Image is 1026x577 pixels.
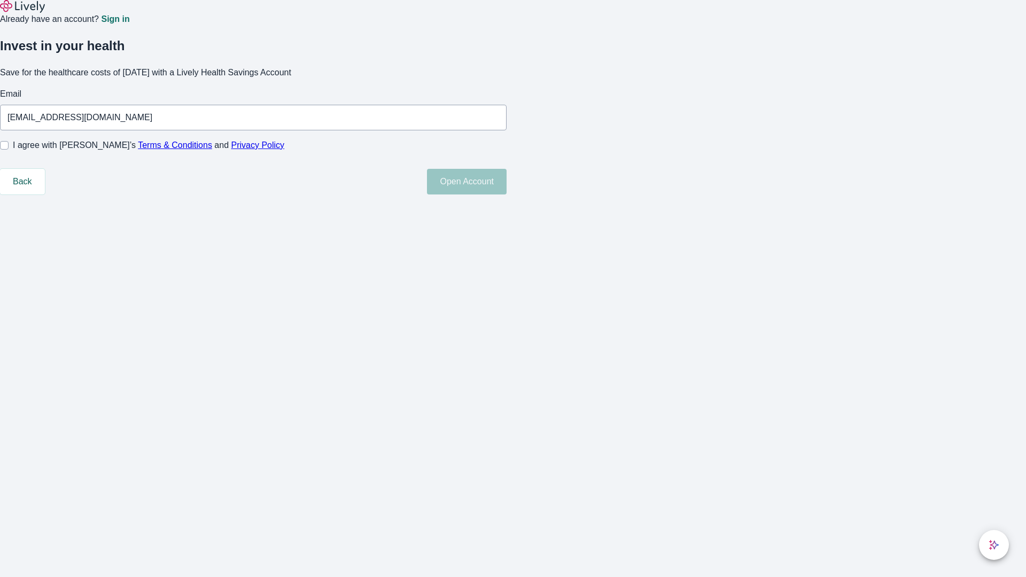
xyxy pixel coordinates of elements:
span: I agree with [PERSON_NAME]’s and [13,139,284,152]
svg: Lively AI Assistant [989,540,999,550]
button: chat [979,530,1009,560]
a: Privacy Policy [231,141,285,150]
a: Sign in [101,15,129,24]
a: Terms & Conditions [138,141,212,150]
